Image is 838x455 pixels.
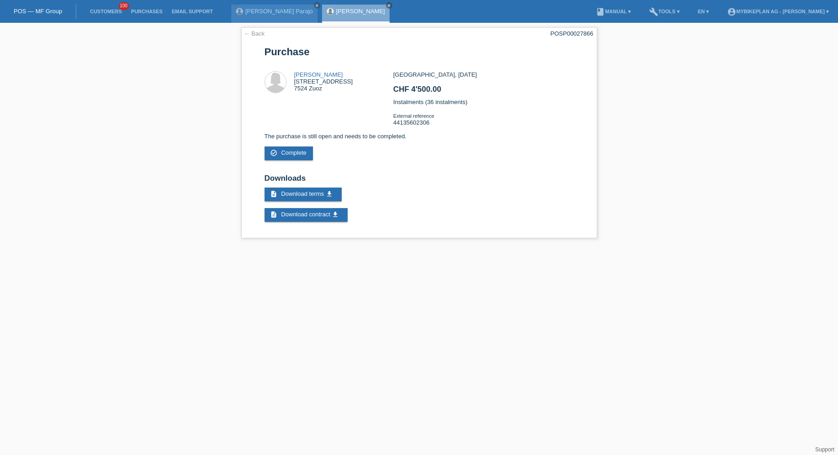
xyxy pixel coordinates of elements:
h1: Purchase [265,46,574,58]
a: Customers [85,9,126,14]
i: get_app [326,190,333,198]
a: Support [815,446,834,453]
a: [PERSON_NAME] Parajo [245,8,313,15]
h2: Downloads [265,174,574,188]
i: account_circle [727,7,736,16]
h2: CHF 4'500.00 [393,85,573,99]
a: [PERSON_NAME] [294,71,343,78]
a: description Download contract get_app [265,208,348,222]
a: Purchases [126,9,167,14]
i: description [270,211,277,218]
div: [STREET_ADDRESS] 7524 Zuoz [294,71,353,92]
span: External reference [393,113,434,119]
span: 100 [119,2,130,10]
i: build [649,7,658,16]
i: check_circle_outline [270,149,277,157]
span: Download terms [281,190,324,197]
a: description Download terms get_app [265,188,342,201]
span: Complete [281,149,307,156]
i: close [387,3,391,8]
a: account_circleMybikeplan AG - [PERSON_NAME] ▾ [723,9,833,14]
a: buildTools ▾ [645,9,684,14]
i: get_app [332,211,339,218]
div: POSP00027866 [551,30,593,37]
a: close [314,2,320,9]
a: bookManual ▾ [591,9,635,14]
span: Download contract [281,211,330,218]
a: [PERSON_NAME] [336,8,385,15]
i: book [596,7,605,16]
i: description [270,190,277,198]
div: [GEOGRAPHIC_DATA], [DATE] Instalments (36 instalments) 44135602306 [393,71,573,133]
a: Email Support [167,9,217,14]
a: POS — MF Group [14,8,62,15]
a: ← Back [244,30,265,37]
a: check_circle_outline Complete [265,146,313,160]
a: EN ▾ [693,9,713,14]
p: The purchase is still open and needs to be completed. [265,133,574,140]
a: close [386,2,392,9]
i: close [315,3,319,8]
